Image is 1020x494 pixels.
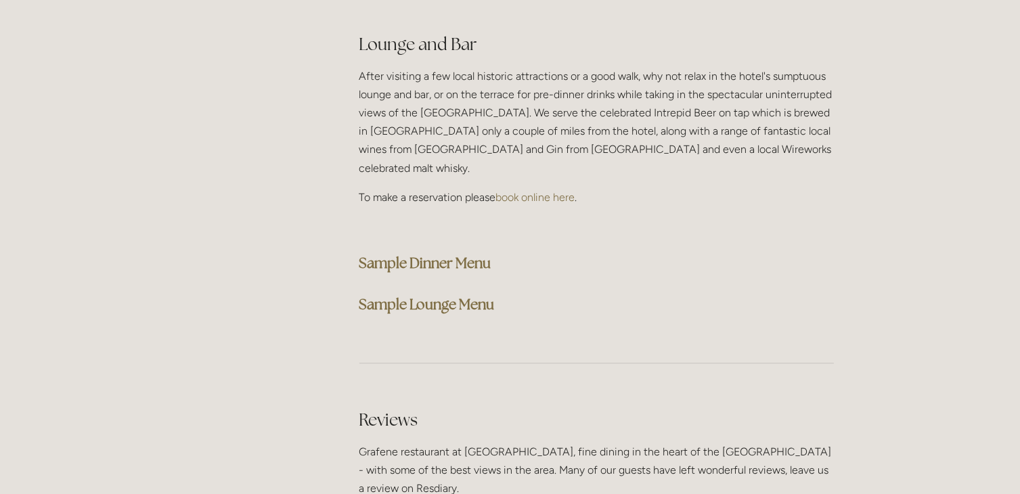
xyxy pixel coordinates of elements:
[359,188,834,206] p: To make a reservation please .
[496,191,575,204] a: book online here
[359,254,491,272] a: Sample Dinner Menu
[359,32,834,56] h2: Lounge and Bar
[359,67,834,177] p: After visiting a few local historic attractions or a good walk, why not relax in the hotel's sump...
[359,295,495,313] a: Sample Lounge Menu
[359,408,834,432] h2: Reviews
